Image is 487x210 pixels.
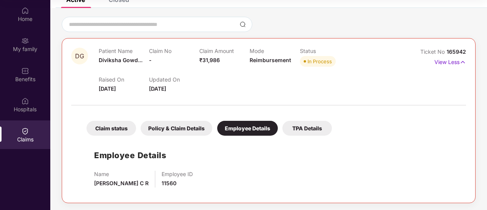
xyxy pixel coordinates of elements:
p: Status [300,48,350,54]
div: Claim status [87,121,136,136]
span: - [149,57,152,63]
p: Claim Amount [199,48,250,54]
span: [DATE] [149,85,166,92]
div: In Process [308,58,332,65]
div: TPA Details [282,121,332,136]
p: Employee ID [162,171,193,177]
span: 165942 [447,48,466,55]
span: 11560 [162,180,176,186]
span: ₹31,986 [199,57,220,63]
span: [PERSON_NAME] C R [94,180,149,186]
div: Policy & Claim Details [141,121,212,136]
img: svg+xml;base64,PHN2ZyBpZD0iSG9tZSIgeG1sbnM9Imh0dHA6Ly93d3cudzMub3JnLzIwMDAvc3ZnIiB3aWR0aD0iMjAiIG... [21,7,29,14]
img: svg+xml;base64,PHN2ZyB3aWR0aD0iMjAiIGhlaWdodD0iMjAiIHZpZXdCb3g9IjAgMCAyMCAyMCIgZmlsbD0ibm9uZSIgeG... [21,37,29,45]
p: Mode [250,48,300,54]
span: Ticket No [420,48,447,55]
img: svg+xml;base64,PHN2ZyB4bWxucz0iaHR0cDovL3d3dy53My5vcmcvMjAwMC9zdmciIHdpZHRoPSIxNyIgaGVpZ2h0PSIxNy... [460,58,466,66]
span: Reimbursement [250,57,291,63]
img: svg+xml;base64,PHN2ZyBpZD0iU2VhcmNoLTMyeDMyIiB4bWxucz0iaHR0cDovL3d3dy53My5vcmcvMjAwMC9zdmciIHdpZH... [240,21,246,27]
h1: Employee Details [94,149,166,162]
p: Patient Name [99,48,149,54]
p: View Less [434,56,466,66]
img: svg+xml;base64,PHN2ZyBpZD0iQ2xhaW0iIHhtbG5zPSJodHRwOi8vd3d3LnczLm9yZy8yMDAwL3N2ZyIgd2lkdGg9IjIwIi... [21,127,29,135]
p: Claim No [149,48,199,54]
span: Diviksha Gowd... [99,57,143,63]
p: Updated On [149,76,199,83]
img: svg+xml;base64,PHN2ZyBpZD0iSG9zcGl0YWxzIiB4bWxucz0iaHR0cDovL3d3dy53My5vcmcvMjAwMC9zdmciIHdpZHRoPS... [21,97,29,105]
p: Name [94,171,149,177]
p: Raised On [99,76,149,83]
img: svg+xml;base64,PHN2ZyBpZD0iQmVuZWZpdHMiIHhtbG5zPSJodHRwOi8vd3d3LnczLm9yZy8yMDAwL3N2ZyIgd2lkdGg9Ij... [21,67,29,75]
span: [DATE] [99,85,116,92]
span: DG [75,53,84,59]
div: Employee Details [217,121,278,136]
